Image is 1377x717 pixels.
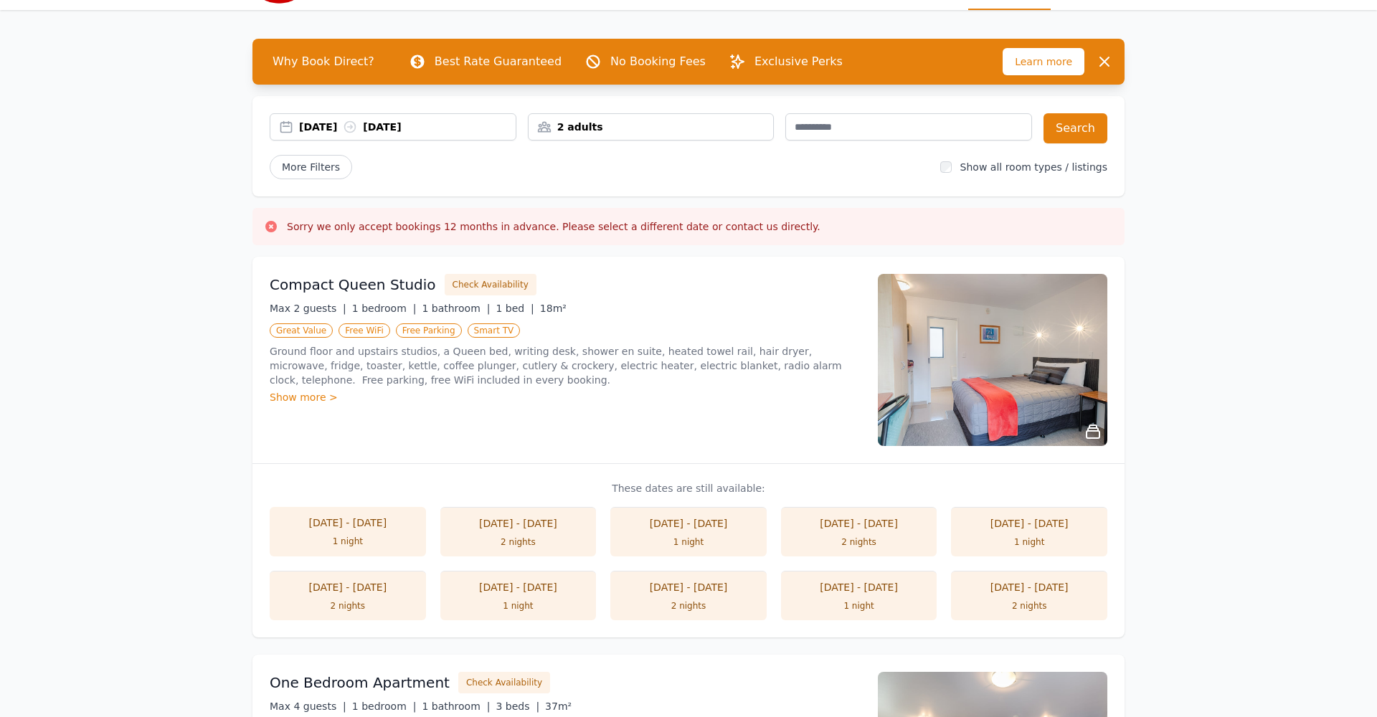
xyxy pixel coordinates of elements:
span: Learn more [1003,48,1084,75]
span: 1 bedroom | [352,701,417,712]
span: More Filters [270,155,352,179]
button: Search [1044,113,1107,143]
div: [DATE] [DATE] [299,120,516,134]
div: [DATE] - [DATE] [455,516,582,531]
h3: One Bedroom Apartment [270,673,450,693]
span: Max 2 guests | [270,303,346,314]
span: 18m² [540,303,567,314]
div: [DATE] - [DATE] [965,580,1093,594]
div: 1 night [284,536,412,547]
div: 1 night [795,600,923,612]
div: [DATE] - [DATE] [795,580,923,594]
span: Max 4 guests | [270,701,346,712]
h3: Compact Queen Studio [270,275,436,295]
div: [DATE] - [DATE] [455,580,582,594]
div: [DATE] - [DATE] [284,516,412,530]
div: 1 night [625,536,752,548]
span: 1 bedroom | [352,303,417,314]
div: 1 night [455,600,582,612]
div: 2 nights [965,600,1093,612]
button: Check Availability [445,274,536,295]
div: [DATE] - [DATE] [284,580,412,594]
p: These dates are still available: [270,481,1107,495]
span: Why Book Direct? [261,47,386,76]
span: 1 bathroom | [422,701,490,712]
div: 2 nights [455,536,582,548]
div: [DATE] - [DATE] [965,516,1093,531]
span: Free WiFi [339,323,390,338]
span: Free Parking [396,323,462,338]
span: Smart TV [468,323,521,338]
div: [DATE] - [DATE] [795,516,923,531]
div: 2 nights [795,536,923,548]
div: Show more > [270,390,861,404]
div: [DATE] - [DATE] [625,516,752,531]
label: Show all room types / listings [960,161,1107,173]
h3: Sorry we only accept bookings 12 months in advance. Please select a different date or contact us ... [287,219,820,234]
span: Great Value [270,323,333,338]
div: [DATE] - [DATE] [625,580,752,594]
div: 1 night [965,536,1093,548]
div: 2 nights [284,600,412,612]
span: 37m² [545,701,572,712]
button: Check Availability [458,672,550,693]
div: 2 nights [625,600,752,612]
p: Best Rate Guaranteed [435,53,562,70]
span: 1 bed | [496,303,534,314]
p: Ground floor and upstairs studios, a Queen bed, writing desk, shower en suite, heated towel rail,... [270,344,861,387]
p: No Booking Fees [610,53,706,70]
span: 3 beds | [496,701,539,712]
p: Exclusive Perks [754,53,843,70]
div: 2 adults [529,120,774,134]
span: 1 bathroom | [422,303,490,314]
